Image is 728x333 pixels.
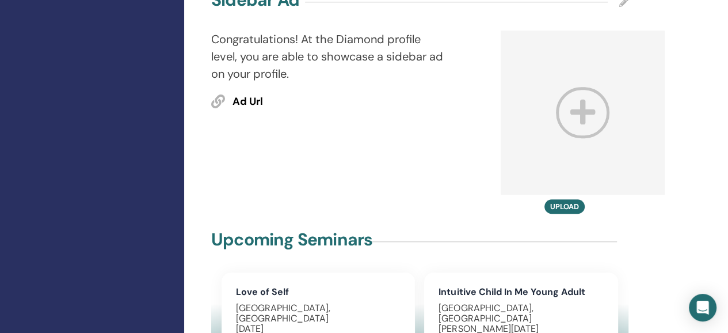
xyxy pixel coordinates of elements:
div: Open Intercom Messenger [689,294,716,321]
div: [GEOGRAPHIC_DATA], [GEOGRAPHIC_DATA] [439,303,603,324]
span: Ad Url [232,94,263,109]
p: Congratulations! At the Diamond profile level, you are able to showcase a sidebar ad on your prof... [211,31,447,82]
button: Upload [544,199,585,214]
a: Love of Self [236,286,289,298]
h4: Upcoming Seminars [211,229,372,250]
div: [GEOGRAPHIC_DATA], [GEOGRAPHIC_DATA] [236,303,401,324]
a: Intuitive Child In Me Young Adult [439,286,585,298]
